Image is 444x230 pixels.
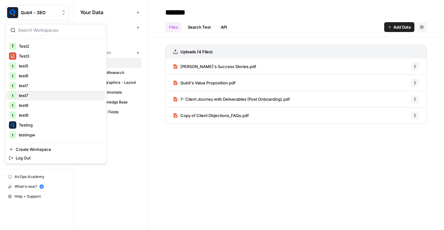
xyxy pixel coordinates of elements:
span: test7 [19,83,100,89]
button: Add Data [384,22,414,32]
span: t [12,92,13,99]
span: testingw [19,132,100,138]
a: 5 [39,184,44,189]
div: Workspace: Qubit - SEO [5,23,107,164]
span: test6 [19,73,100,79]
a: Files [165,22,182,32]
span: Log Out [16,155,100,161]
span: T [11,43,14,49]
span: Testing [19,122,100,128]
span: t [12,132,13,138]
a: Log Out [6,154,105,162]
span: test8 [19,102,100,108]
a: Uploads (4 Files) [173,45,213,59]
span: Blog DeepResearch [90,70,139,75]
span: [PERSON_NAME]'s Success Stories.pdf [180,63,256,70]
a: API [217,22,231,32]
span: Help + Support [14,194,66,199]
img: Qubit - SEO Logo [7,7,18,18]
span: Copy of Client Objections_FAQs.pdf [180,112,249,119]
img: Test3 Logo [9,52,16,60]
div: What's new? [5,182,68,191]
a: BD (QC) [80,58,142,68]
span: Add Data [393,24,411,30]
span: test7 [19,92,100,99]
span: Blog Infographics - Layout [90,80,139,85]
a: Blog DeepResearch [80,68,142,78]
span: Qubit [90,35,139,40]
span: t [12,63,13,69]
span: Create Workspace [16,146,100,152]
span: Qubit's Value Proposition.pdf [180,80,236,86]
span: AirOps Academy [14,174,66,180]
span: test9 [19,112,100,118]
a: 7- Client Journey with Deliverables (Post Onboarding).pdf [173,91,290,107]
a: Writing [80,127,142,137]
span: Test2 [19,43,100,49]
a: Copy of Client Objections_FAQs.pdf [173,107,249,123]
span: Test3 [19,53,100,59]
span: New Knowledge Base [90,99,139,105]
span: Writing [90,129,139,135]
a: Search Test [184,22,215,32]
img: Testing Logo [9,121,16,129]
span: Client testimonials [90,90,139,95]
a: AirOps Academy [5,172,69,182]
a: Test [80,117,142,127]
a: New Knowledge Base [80,97,142,107]
a: Create Workspace [6,145,105,154]
a: Client testimonials [80,87,142,97]
h3: Uploads (4 Files) [180,49,213,55]
span: Qubit - SEO [21,10,58,16]
span: Pitchbook Fields [90,109,139,115]
span: t [12,73,13,79]
a: Blog Infographics - Layout [80,78,142,87]
span: BD (QC) [90,60,139,66]
span: t [12,102,13,108]
button: Help + Support [5,192,69,201]
span: t [12,112,13,118]
span: Test [90,119,139,125]
span: Your Data [80,9,134,16]
span: t [12,83,13,89]
text: 5 [41,185,42,188]
a: Qubit's Value Proposition.pdf [173,75,236,91]
button: Workspace: Qubit - SEO [5,5,69,20]
span: 7- Client Journey with Deliverables (Post Onboarding).pdf [180,96,290,102]
a: Pitchbook Fields [80,107,142,117]
button: What's new? 5 [5,182,69,192]
a: [PERSON_NAME]'s Success Stories.pdf [173,59,256,75]
a: Qubit [80,33,142,42]
input: Search Workspaces [18,27,101,33]
span: test5 [19,63,100,69]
